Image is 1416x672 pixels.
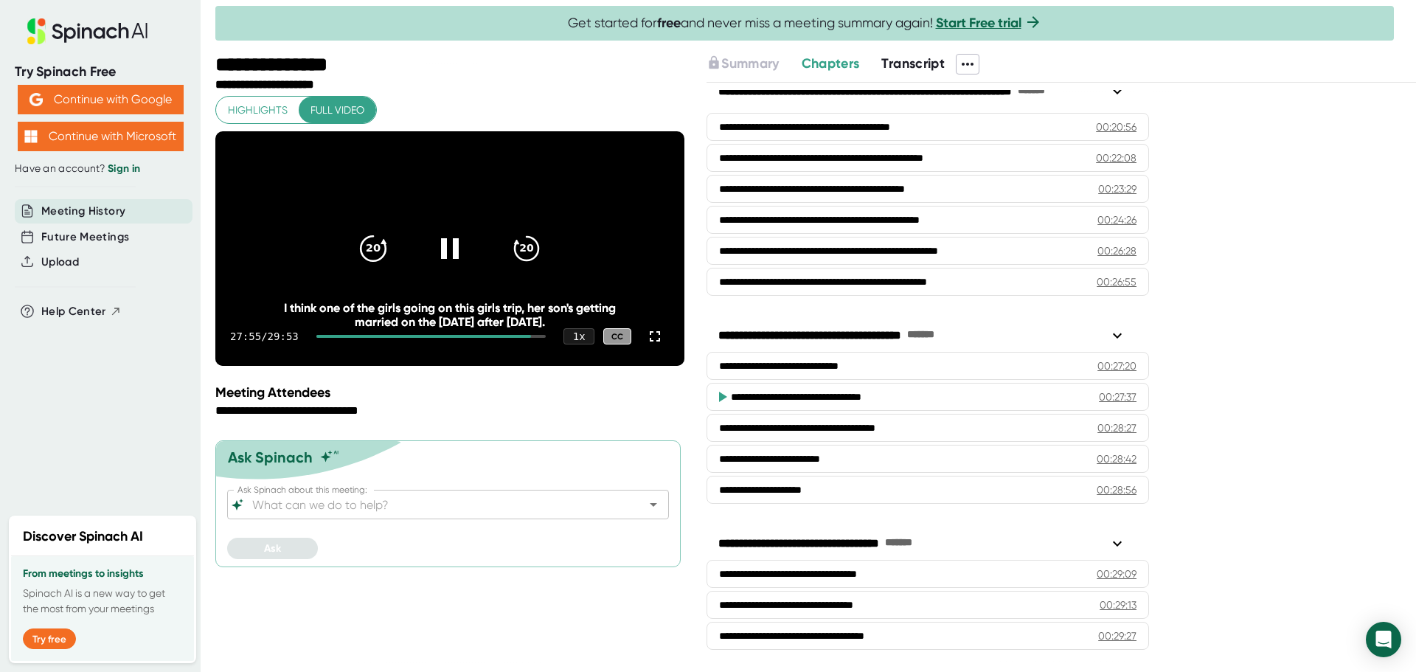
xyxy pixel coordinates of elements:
[23,527,143,547] h2: Discover Spinach AI
[29,93,43,106] img: Aehbyd4JwY73AAAAAElFTkSuQmCC
[215,384,688,401] div: Meeting Attendees
[936,15,1021,31] a: Start Free trial
[1098,628,1136,643] div: 00:29:27
[108,162,140,175] a: Sign in
[23,568,182,580] h3: From meetings to insights
[1097,212,1136,227] div: 00:24:26
[23,628,76,649] button: Try free
[264,542,281,555] span: Ask
[1097,358,1136,373] div: 00:27:20
[299,97,376,124] button: Full video
[1097,482,1136,497] div: 00:28:56
[563,328,594,344] div: 1 x
[657,15,681,31] b: free
[881,54,945,74] button: Transcript
[15,63,186,80] div: Try Spinach Free
[1366,622,1401,657] div: Open Intercom Messenger
[568,15,1042,32] span: Get started for and never miss a meeting summary again!
[41,229,129,246] button: Future Meetings
[249,494,621,515] input: What can we do to help?
[1096,150,1136,165] div: 00:22:08
[41,303,106,320] span: Help Center
[216,97,299,124] button: Highlights
[1097,420,1136,435] div: 00:28:27
[228,101,288,119] span: Highlights
[1097,451,1136,466] div: 00:28:42
[23,586,182,617] p: Spinach AI is a new way to get the most from your meetings
[1098,181,1136,196] div: 00:23:29
[1100,597,1136,612] div: 00:29:13
[263,301,638,329] div: I think one of the girls going on this girls trip, her son's getting married on the [DATE] after ...
[15,162,186,176] div: Have an account?
[802,55,860,72] span: Chapters
[310,101,364,119] span: Full video
[881,55,945,72] span: Transcript
[721,55,779,72] span: Summary
[1099,389,1136,404] div: 00:27:37
[707,54,801,75] div: Upgrade to access
[1097,243,1136,258] div: 00:26:28
[18,122,184,151] button: Continue with Microsoft
[227,538,318,559] button: Ask
[802,54,860,74] button: Chapters
[41,254,79,271] button: Upload
[643,494,664,515] button: Open
[1097,567,1136,581] div: 00:29:09
[603,328,631,345] div: CC
[41,203,125,220] button: Meeting History
[18,85,184,114] button: Continue with Google
[1097,274,1136,289] div: 00:26:55
[228,448,313,466] div: Ask Spinach
[707,54,779,74] button: Summary
[1096,119,1136,134] div: 00:20:56
[230,330,299,342] div: 27:55 / 29:53
[41,303,122,320] button: Help Center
